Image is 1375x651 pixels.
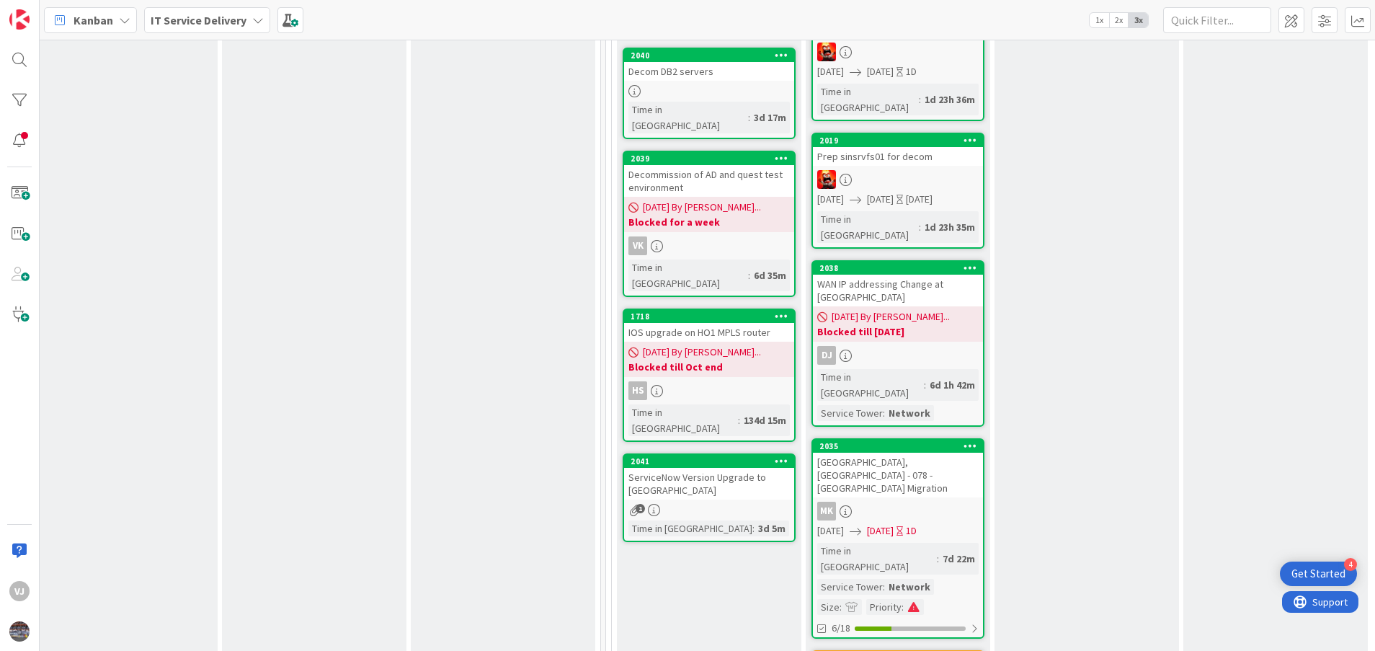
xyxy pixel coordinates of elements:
div: Network [885,579,934,595]
span: [DATE] [817,192,844,207]
div: 2040Decom DB2 servers [624,49,794,81]
span: : [883,405,885,421]
div: Time in [GEOGRAPHIC_DATA] [817,211,919,243]
span: [DATE] [817,523,844,539]
div: VN [813,170,983,189]
div: Time in [GEOGRAPHIC_DATA] [628,404,738,436]
span: : [919,219,921,235]
span: : [738,412,740,428]
div: 2040 [631,50,794,61]
div: 1718 [631,311,794,322]
div: Get Started [1291,567,1345,581]
div: 1D [906,64,917,79]
span: : [919,92,921,107]
div: 1d 23h 36m [921,92,979,107]
a: 2041ServiceNow Version Upgrade to [GEOGRAPHIC_DATA]Time in [GEOGRAPHIC_DATA]:3d 5m [623,453,796,542]
a: 2038WAN IP addressing Change at [GEOGRAPHIC_DATA][DATE] By [PERSON_NAME]...Blocked till [DATE]DJT... [811,260,984,427]
b: IT Service Delivery [151,13,246,27]
span: : [840,599,842,615]
span: : [924,377,926,393]
div: 6d 35m [750,267,790,283]
div: 2041ServiceNow Version Upgrade to [GEOGRAPHIC_DATA] [624,455,794,500]
div: Time in [GEOGRAPHIC_DATA] [628,102,748,133]
div: VJ [9,581,30,601]
div: 1718 [624,310,794,323]
span: : [883,579,885,595]
div: Open Get Started checklist, remaining modules: 4 [1280,562,1357,586]
div: 2039 [624,152,794,165]
span: : [748,110,750,125]
a: 2035[GEOGRAPHIC_DATA], [GEOGRAPHIC_DATA] - 078 - [GEOGRAPHIC_DATA] MigrationMK[DATE][DATE]1DTime ... [811,438,984,639]
span: [DATE] By [PERSON_NAME]... [643,200,761,215]
span: 1x [1090,13,1109,27]
div: 3d 5m [755,521,789,536]
div: 2041 [631,456,794,466]
span: : [748,267,750,283]
div: HS [628,381,647,400]
div: VK [624,236,794,255]
div: 6d 1h 42m [926,377,979,393]
div: 2040 [624,49,794,62]
div: 7d 22m [939,551,979,567]
div: 1D [906,523,917,539]
div: Time in [GEOGRAPHIC_DATA] [817,369,924,401]
div: 1718IOS upgrade on HO1 MPLS router [624,310,794,342]
span: : [752,521,755,536]
input: Quick Filter... [1163,7,1271,33]
div: 2038 [813,262,983,275]
div: HS [624,381,794,400]
div: 2035[GEOGRAPHIC_DATA], [GEOGRAPHIC_DATA] - 078 - [GEOGRAPHIC_DATA] Migration [813,440,983,497]
b: Blocked till [DATE] [817,324,979,339]
div: 2035 [819,441,983,451]
div: 1d 23h 35m [921,219,979,235]
div: 2039 [631,154,794,164]
div: Decommission of AD and quest test environment [624,165,794,197]
div: WAN IP addressing Change at [GEOGRAPHIC_DATA] [813,275,983,306]
span: : [937,551,939,567]
span: [DATE] [867,192,894,207]
div: Size [817,599,840,615]
div: DJ [813,346,983,365]
div: 2035 [813,440,983,453]
div: MK [817,502,836,521]
span: 1 [636,504,645,513]
div: Service Tower [817,579,883,595]
div: 2019 [813,134,983,147]
div: 2019Prep sinsrvfs01 for decom [813,134,983,166]
div: Priority [866,599,902,615]
div: Service Tower [817,405,883,421]
img: VN [817,43,836,61]
div: [DATE] [906,192,933,207]
div: 4 [1344,558,1357,571]
div: 2038 [819,263,983,273]
span: : [902,599,904,615]
div: DJ [817,346,836,365]
div: Prep sinsrvfs01 for decom [813,147,983,166]
a: 2019Prep sinsrvfs01 for decomVN[DATE][DATE][DATE]Time in [GEOGRAPHIC_DATA]:1d 23h 35m [811,133,984,249]
div: Time in [GEOGRAPHIC_DATA] [628,521,752,536]
b: Blocked till Oct end [628,360,790,374]
div: VK [628,236,647,255]
img: VN [817,170,836,189]
div: ServiceNow Version Upgrade to [GEOGRAPHIC_DATA] [624,468,794,500]
div: [GEOGRAPHIC_DATA], [GEOGRAPHIC_DATA] - 078 - [GEOGRAPHIC_DATA] Migration [813,453,983,497]
a: 2040Decom DB2 serversTime in [GEOGRAPHIC_DATA]:3d 17m [623,48,796,139]
span: [DATE] [817,64,844,79]
span: [DATE] By [PERSON_NAME]... [832,309,950,324]
a: 2039Decommission of AD and quest test environment[DATE] By [PERSON_NAME]...Blocked for a weekVKTi... [623,151,796,297]
span: [DATE] [867,64,894,79]
span: 3x [1129,13,1148,27]
span: 2x [1109,13,1129,27]
div: Network [885,405,934,421]
img: avatar [9,621,30,642]
span: 6/18 [832,621,850,636]
b: Blocked for a week [628,215,790,229]
div: 2039Decommission of AD and quest test environment [624,152,794,197]
span: Support [30,2,66,19]
span: [DATE] [867,523,894,539]
img: Visit kanbanzone.com [9,9,30,30]
div: Time in [GEOGRAPHIC_DATA] [817,84,919,115]
span: [DATE] By [PERSON_NAME]... [643,345,761,360]
div: VN [813,43,983,61]
div: Decom DB2 servers [624,62,794,81]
